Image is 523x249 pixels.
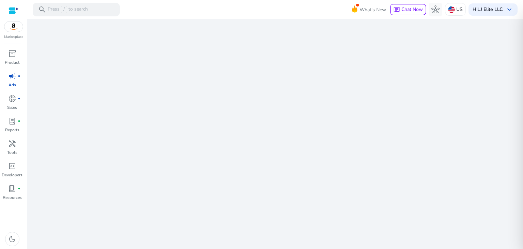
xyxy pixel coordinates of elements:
span: keyboard_arrow_down [505,5,513,14]
span: search [38,5,46,14]
p: Product [5,59,19,65]
span: lab_profile [8,117,16,125]
p: US [456,3,463,15]
span: fiber_manual_record [18,187,20,190]
p: Reports [5,127,19,133]
span: code_blocks [8,162,16,170]
p: Tools [7,149,17,156]
span: fiber_manual_record [18,97,20,100]
p: Sales [7,104,17,111]
span: hub [431,5,440,14]
p: Developers [2,172,22,178]
p: Ads [9,82,16,88]
p: Hi [473,7,503,12]
span: donut_small [8,94,16,103]
span: dark_mode [8,235,16,243]
img: us.svg [448,6,455,13]
span: campaign [8,72,16,80]
p: Marketplace [4,34,23,40]
img: amazon.svg [4,21,23,32]
span: chat [393,6,400,13]
p: Resources [3,194,22,201]
b: LJ Elite LLC [477,6,503,13]
span: book_4 [8,185,16,193]
button: chatChat Now [390,4,426,15]
span: handyman [8,140,16,148]
span: fiber_manual_record [18,75,20,77]
span: What's New [360,4,386,16]
span: inventory_2 [8,49,16,58]
span: / [61,6,67,13]
button: hub [429,3,442,16]
span: fiber_manual_record [18,120,20,122]
span: Chat Now [401,6,423,13]
p: Press to search [48,6,88,13]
